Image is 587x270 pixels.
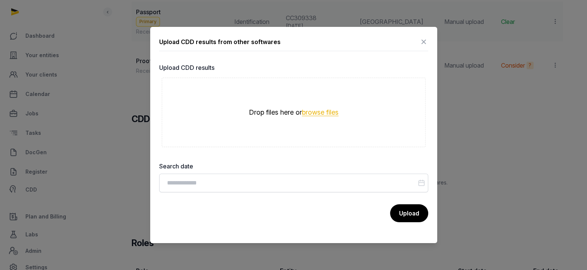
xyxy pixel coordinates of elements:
button: browse files [302,109,339,116]
input: Datepicker input [159,174,428,192]
button: Upload [390,204,428,222]
div: Upload CDD results from other softwares [159,37,281,46]
label: Search date [159,162,428,171]
label: Upload CDD results [159,63,428,72]
div: Drop files here or [204,108,383,117]
div: Uppy Dashboard [159,75,428,150]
